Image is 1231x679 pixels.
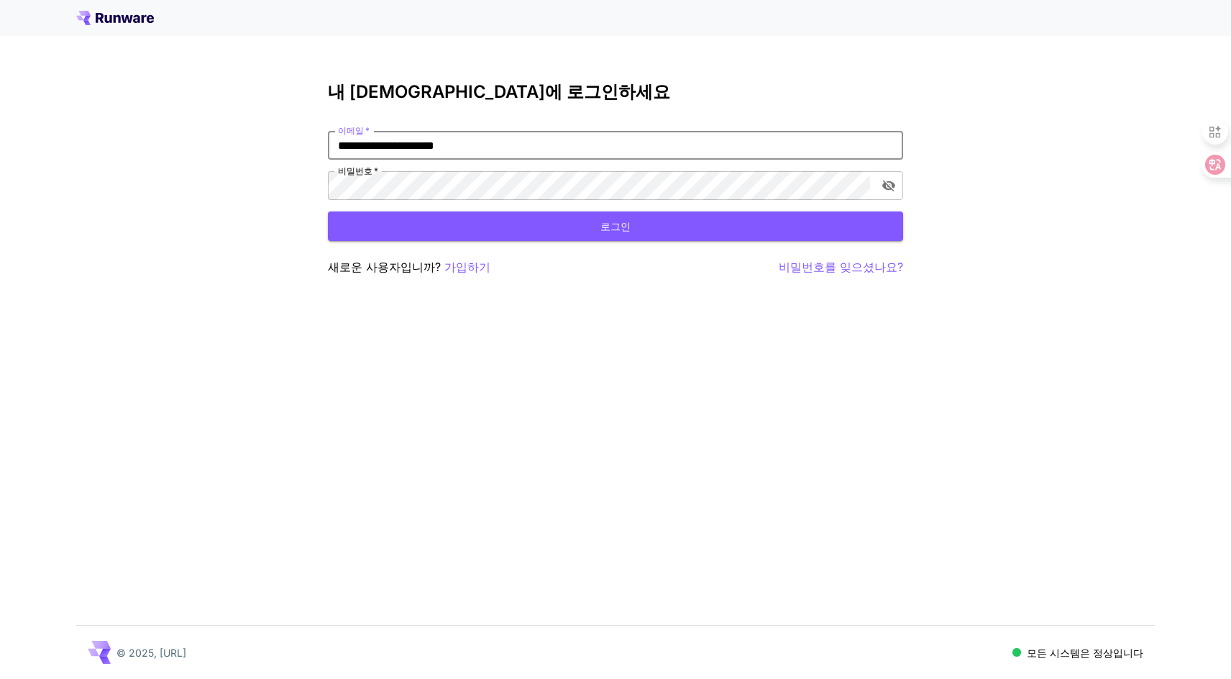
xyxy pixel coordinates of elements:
[444,260,490,274] font: 가입하기
[779,258,903,276] button: 비밀번호를 잊으셨나요?
[1027,647,1143,659] font: 모든 시스템은 정상입니다
[328,211,903,241] button: 로그인
[116,647,186,659] font: © 2025, [URL]
[600,220,631,232] font: 로그인
[444,258,490,276] button: 가입하기
[328,81,670,102] font: 내 [DEMOGRAPHIC_DATA]에 로그인하세요
[338,165,372,176] font: 비밀번호
[328,260,441,274] font: 새로운 사용자입니까?
[876,173,902,199] button: 비밀번호 표시 전환
[338,125,364,136] font: 이메일
[779,260,903,274] font: 비밀번호를 잊으셨나요?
